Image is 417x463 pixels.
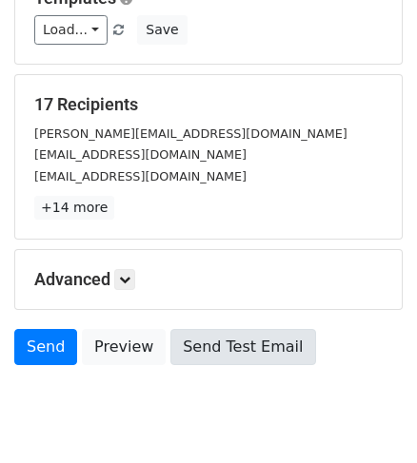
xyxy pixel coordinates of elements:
small: [EMAIL_ADDRESS][DOMAIN_NAME] [34,147,247,162]
a: +14 more [34,196,114,220]
iframe: Chat Widget [322,372,417,463]
small: [EMAIL_ADDRESS][DOMAIN_NAME] [34,169,247,183]
h5: 17 Recipients [34,94,383,115]
h5: Advanced [34,269,383,290]
a: Send [14,329,77,365]
a: Load... [34,15,108,45]
small: [PERSON_NAME][EMAIL_ADDRESS][DOMAIN_NAME] [34,126,347,141]
button: Save [137,15,187,45]
a: Send Test Email [170,329,315,365]
a: Preview [82,329,166,365]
